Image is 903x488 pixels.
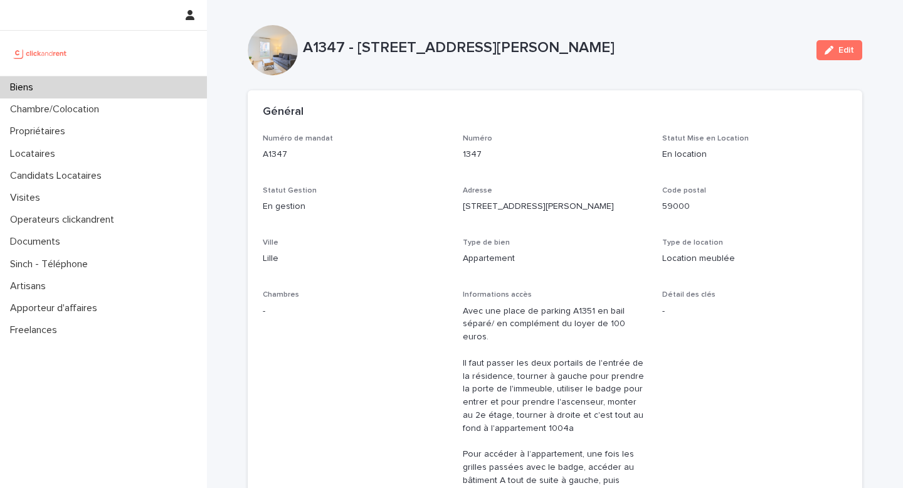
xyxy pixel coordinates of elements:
p: Operateurs clickandrent [5,214,124,226]
p: Freelances [5,324,67,336]
span: Chambres [263,291,299,299]
p: Artisans [5,280,56,292]
p: Visites [5,192,50,204]
p: Biens [5,82,43,93]
p: Propriétaires [5,125,75,137]
span: Adresse [463,187,492,194]
p: Chambre/Colocation [5,103,109,115]
p: Location meublée [662,252,847,265]
span: Numéro [463,135,492,142]
p: Locataires [5,148,65,160]
p: 59000 [662,200,847,213]
p: [STREET_ADDRESS][PERSON_NAME] [463,200,648,213]
h2: Général [263,105,304,119]
span: Numéro de mandat [263,135,333,142]
p: - [662,305,847,318]
span: Type de location [662,239,723,247]
span: Edit [838,46,854,55]
p: 1347 [463,148,648,161]
p: Documents [5,236,70,248]
p: Candidats Locataires [5,170,112,182]
p: - [263,305,448,318]
span: Statut Mise en Location [662,135,749,142]
p: Appartement [463,252,648,265]
span: Détail des clés [662,291,716,299]
p: Sinch - Téléphone [5,258,98,270]
p: Lille [263,252,448,265]
span: Informations accès [463,291,532,299]
button: Edit [816,40,862,60]
p: En gestion [263,200,448,213]
p: A1347 - [STREET_ADDRESS][PERSON_NAME] [303,39,806,57]
span: Code postal [662,187,706,194]
p: En location [662,148,847,161]
p: A1347 [263,148,448,161]
p: Apporteur d'affaires [5,302,107,314]
span: Ville [263,239,278,247]
span: Statut Gestion [263,187,317,194]
span: Type de bien [463,239,510,247]
img: UCB0brd3T0yccxBKYDjQ [10,41,71,66]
